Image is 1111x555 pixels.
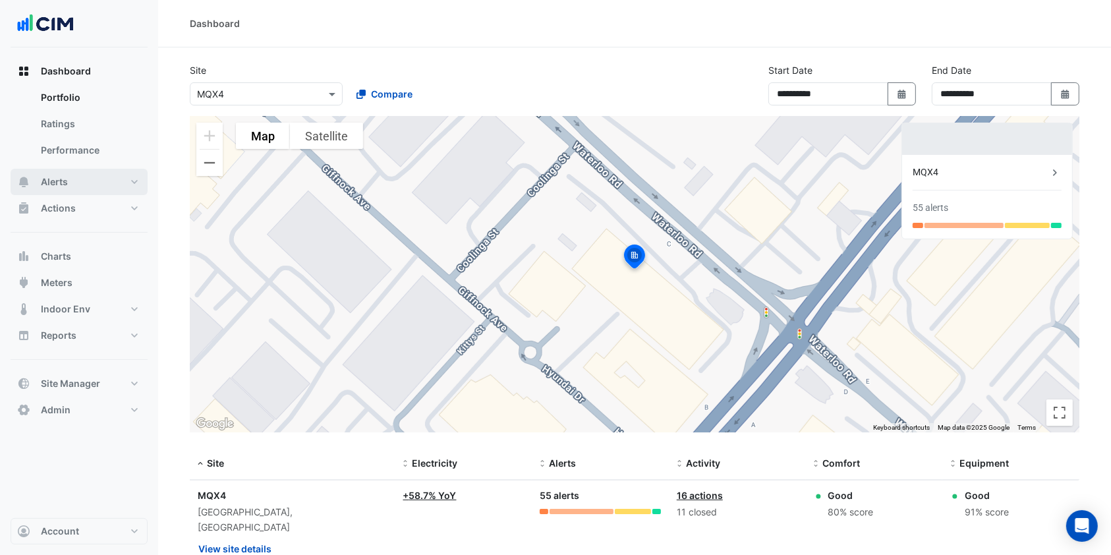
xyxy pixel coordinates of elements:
[913,165,1048,179] div: MQX4
[41,250,71,263] span: Charts
[41,276,72,289] span: Meters
[11,270,148,296] button: Meters
[403,490,457,501] a: +58.7% YoY
[196,150,223,176] button: Zoom out
[965,488,1009,502] div: Good
[371,87,413,101] span: Compare
[17,276,30,289] app-icon: Meters
[620,243,649,274] img: site-pin-selected.svg
[1066,510,1098,542] div: Open Intercom Messenger
[1046,399,1073,426] button: Toggle fullscreen view
[17,329,30,342] app-icon: Reports
[17,377,30,390] app-icon: Site Manager
[11,243,148,270] button: Charts
[198,488,387,502] div: MQX4
[207,457,224,469] span: Site
[41,403,71,417] span: Admin
[11,322,148,349] button: Reports
[677,505,798,520] div: 11 closed
[413,457,458,469] span: Electricity
[41,175,68,189] span: Alerts
[190,63,206,77] label: Site
[11,195,148,221] button: Actions
[828,505,874,520] div: 80% score
[17,250,30,263] app-icon: Charts
[41,525,79,538] span: Account
[549,457,576,469] span: Alerts
[686,457,720,469] span: Activity
[41,202,76,215] span: Actions
[828,488,874,502] div: Good
[11,58,148,84] button: Dashboard
[17,403,30,417] app-icon: Admin
[965,505,1009,520] div: 91% score
[11,370,148,397] button: Site Manager
[768,63,812,77] label: Start Date
[823,457,861,469] span: Comfort
[959,457,1009,469] span: Equipment
[540,488,661,504] div: 55 alerts
[932,63,971,77] label: End Date
[198,505,387,535] div: [GEOGRAPHIC_DATA], [GEOGRAPHIC_DATA]
[11,84,148,169] div: Dashboard
[41,65,91,78] span: Dashboard
[196,123,223,149] button: Zoom in
[11,397,148,423] button: Admin
[17,303,30,316] app-icon: Indoor Env
[16,11,75,37] img: Company Logo
[17,202,30,215] app-icon: Actions
[41,303,90,316] span: Indoor Env
[290,123,363,149] button: Show satellite imagery
[30,84,148,111] a: Portfolio
[11,296,148,322] button: Indoor Env
[30,111,148,137] a: Ratings
[1060,88,1071,100] fa-icon: Select Date
[1017,424,1036,431] a: Terms
[41,329,76,342] span: Reports
[896,88,908,100] fa-icon: Select Date
[30,137,148,163] a: Performance
[190,16,240,30] div: Dashboard
[348,82,421,105] button: Compare
[677,490,723,501] a: 16 actions
[11,169,148,195] button: Alerts
[913,201,948,215] div: 55 alerts
[193,415,237,432] a: Open this area in Google Maps (opens a new window)
[236,123,290,149] button: Show street map
[193,415,237,432] img: Google
[938,424,1010,431] span: Map data ©2025 Google
[11,518,148,544] button: Account
[41,377,100,390] span: Site Manager
[17,65,30,78] app-icon: Dashboard
[873,423,930,432] button: Keyboard shortcuts
[17,175,30,189] app-icon: Alerts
